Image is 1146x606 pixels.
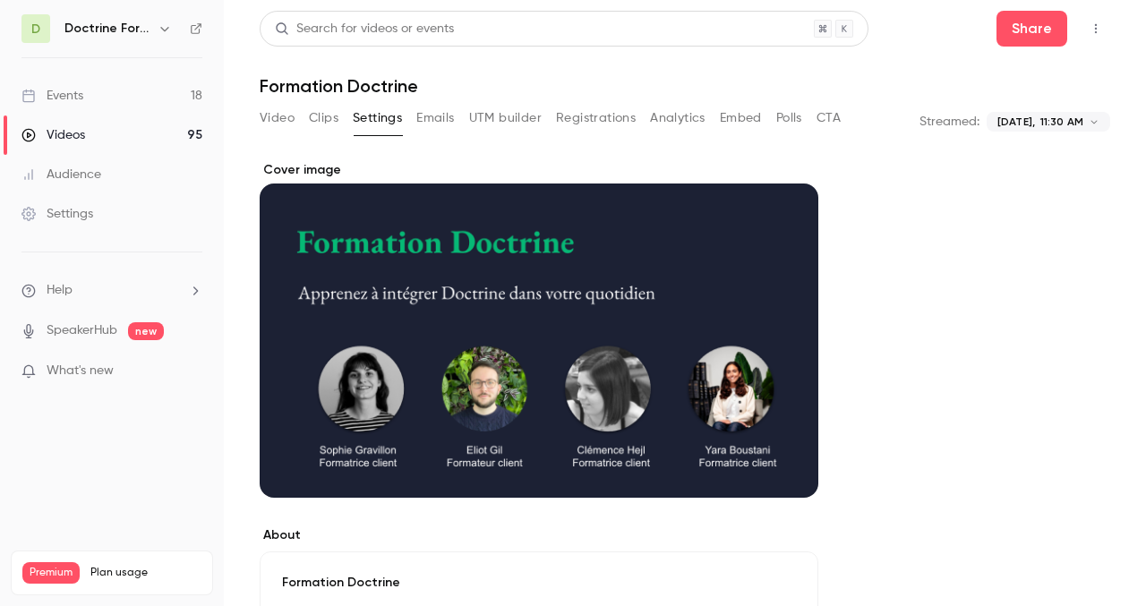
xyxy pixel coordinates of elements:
button: Video [260,104,295,132]
span: Plan usage [90,566,201,580]
span: [DATE], [997,114,1035,130]
div: Search for videos or events [275,20,454,38]
span: 11:30 AM [1040,114,1083,130]
p: Streamed: [919,113,979,131]
button: Analytics [650,104,706,132]
span: new [128,322,164,340]
p: Formation Doctrine [282,574,796,592]
span: D [31,20,40,38]
button: Emails [416,104,454,132]
button: Top Bar Actions [1082,14,1110,43]
h6: Doctrine Formation Avocats [64,20,150,38]
span: What's new [47,362,114,380]
button: Clips [309,104,338,132]
span: Premium [22,562,80,584]
div: Videos [21,126,85,144]
button: CTA [817,104,841,132]
div: Audience [21,166,101,184]
section: Cover image [260,161,818,498]
span: Help [47,281,73,300]
button: Embed [720,104,762,132]
button: Registrations [556,104,636,132]
h1: Formation Doctrine [260,75,1110,97]
label: About [260,526,818,544]
iframe: Noticeable Trigger [181,363,202,380]
button: Polls [776,104,802,132]
li: help-dropdown-opener [21,281,202,300]
label: Cover image [260,161,818,179]
div: Settings [21,205,93,223]
button: Settings [353,104,402,132]
button: Share [996,11,1067,47]
button: UTM builder [469,104,542,132]
div: Events [21,87,83,105]
a: SpeakerHub [47,321,117,340]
